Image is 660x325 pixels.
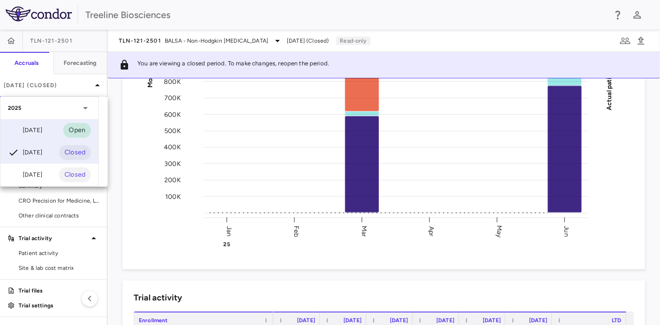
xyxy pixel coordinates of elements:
[63,125,91,135] span: Open
[8,147,42,158] div: [DATE]
[59,170,91,180] span: Closed
[8,104,22,112] p: 2025
[8,169,42,180] div: [DATE]
[8,125,42,136] div: [DATE]
[59,147,91,158] span: Closed
[0,97,98,119] div: 2025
